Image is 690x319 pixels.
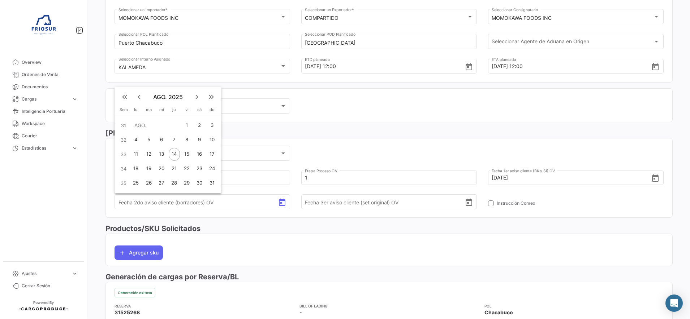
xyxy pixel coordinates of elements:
[155,161,168,176] button: 20 de agosto de 2025
[117,118,130,133] td: 31
[194,148,205,161] div: 16
[206,162,218,175] div: 24
[172,107,176,112] span: ju
[206,176,219,190] button: 31 de agosto de 2025
[143,162,155,175] div: 19
[143,148,155,161] div: 12
[169,162,180,175] div: 21
[194,119,205,132] div: 2
[181,177,192,190] div: 29
[156,177,167,190] div: 27
[181,119,192,132] div: 1
[143,177,155,190] div: 26
[146,93,190,101] span: AGO. 2025
[185,107,189,112] span: vi
[130,162,142,175] div: 18
[155,176,168,190] button: 27 de agosto de 2025
[120,93,129,101] mat-icon: keyboard_double_arrow_left
[156,133,167,146] div: 6
[130,147,142,161] button: 11 de agosto de 2025
[194,133,205,146] div: 9
[193,176,206,190] button: 30 de agosto de 2025
[181,148,192,161] div: 15
[168,133,181,147] button: 7 de agosto de 2025
[130,133,142,146] div: 4
[181,176,193,190] button: 29 de agosto de 2025
[134,107,138,112] span: lu
[146,107,152,112] span: ma
[142,176,155,190] button: 26 de agosto de 2025
[181,162,192,175] div: 22
[206,147,219,161] button: 17 de agosto de 2025
[117,147,130,161] td: 33
[181,147,193,161] button: 15 de agosto de 2025
[206,148,218,161] div: 17
[665,294,683,312] div: Abrir Intercom Messenger
[117,107,130,115] th: Sem
[130,177,142,190] div: 25
[117,176,130,190] td: 35
[181,133,192,146] div: 8
[142,133,155,147] button: 5 de agosto de 2025
[193,93,201,101] mat-icon: keyboard_arrow_right
[206,133,218,146] div: 10
[117,133,130,147] td: 32
[181,118,193,133] button: 1 de agosto de 2025
[142,161,155,176] button: 19 de agosto de 2025
[130,148,142,161] div: 11
[193,147,206,161] button: 16 de agosto de 2025
[169,148,180,161] div: 14
[168,161,181,176] button: 21 de agosto de 2025
[206,161,219,176] button: 24 de agosto de 2025
[169,177,180,190] div: 28
[155,133,168,147] button: 6 de agosto de 2025
[117,161,130,176] td: 34
[193,133,206,147] button: 9 de agosto de 2025
[135,93,143,101] mat-icon: keyboard_arrow_left
[130,118,181,133] td: AGO.
[142,147,155,161] button: 12 de agosto de 2025
[169,133,180,146] div: 7
[193,161,206,176] button: 23 de agosto de 2025
[168,176,181,190] button: 28 de agosto de 2025
[210,107,215,112] span: do
[156,148,167,161] div: 13
[206,133,219,147] button: 10 de agosto de 2025
[207,93,216,101] mat-icon: keyboard_double_arrow_right
[159,107,164,112] span: mi
[181,133,193,147] button: 8 de agosto de 2025
[181,161,193,176] button: 22 de agosto de 2025
[193,118,206,133] button: 2 de agosto de 2025
[194,177,205,190] div: 30
[206,119,218,132] div: 3
[130,133,142,147] button: 4 de agosto de 2025
[206,177,218,190] div: 31
[130,176,142,190] button: 25 de agosto de 2025
[168,147,181,161] button: 14 de agosto de 2025
[197,107,202,112] span: sá
[130,161,142,176] button: 18 de agosto de 2025
[155,147,168,161] button: 13 de agosto de 2025
[143,133,155,146] div: 5
[156,162,167,175] div: 20
[194,162,205,175] div: 23
[206,118,219,133] button: 3 de agosto de 2025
